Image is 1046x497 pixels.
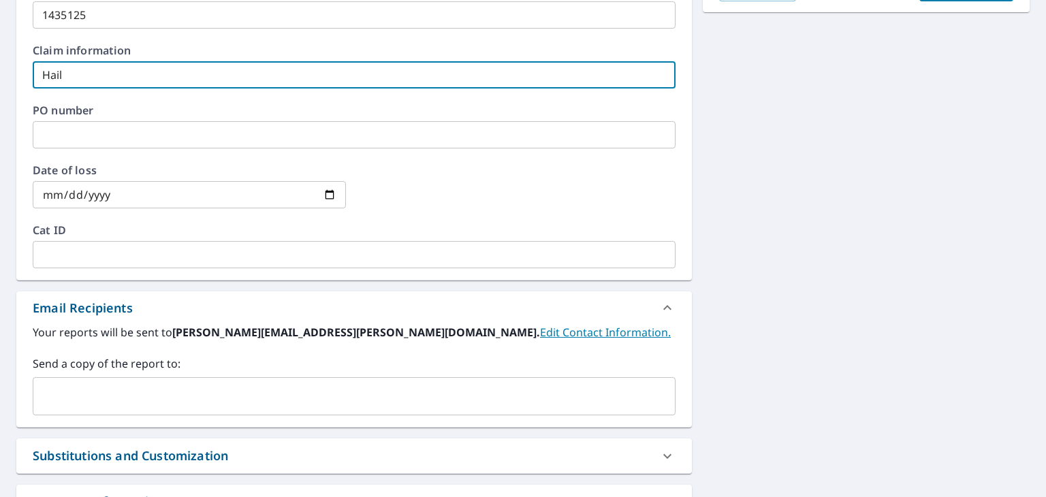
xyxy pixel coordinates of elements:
[33,225,676,236] label: Cat ID
[16,291,692,324] div: Email Recipients
[172,325,540,340] b: [PERSON_NAME][EMAIL_ADDRESS][PERSON_NAME][DOMAIN_NAME].
[33,45,676,56] label: Claim information
[33,105,676,116] label: PO number
[16,438,692,473] div: Substitutions and Customization
[33,355,676,372] label: Send a copy of the report to:
[33,299,133,317] div: Email Recipients
[33,324,676,340] label: Your reports will be sent to
[540,325,671,340] a: EditContactInfo
[33,165,346,176] label: Date of loss
[33,447,228,465] div: Substitutions and Customization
